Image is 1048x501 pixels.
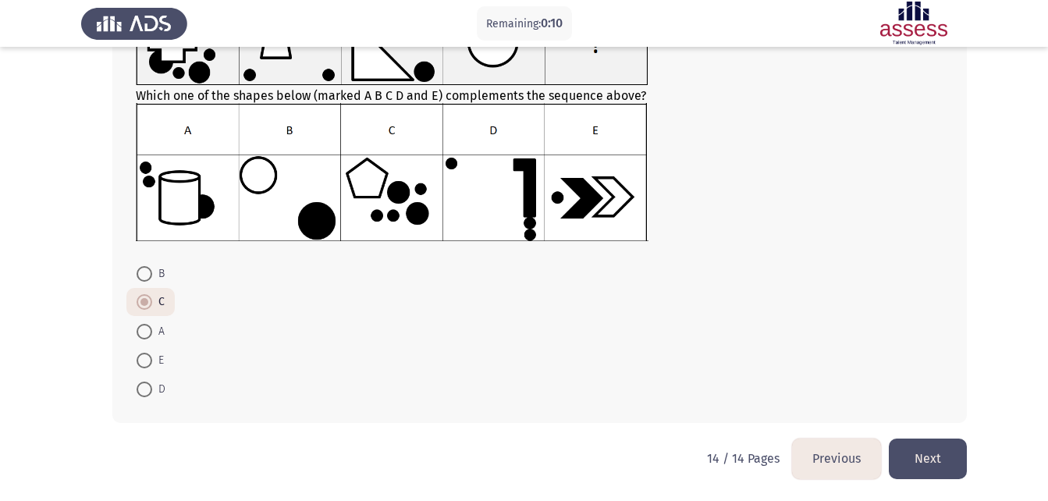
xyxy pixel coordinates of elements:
[792,439,881,478] button: load previous page
[152,322,165,341] span: A
[136,103,648,241] img: UkFYYV8wODRfQi5wbmcxNjkxMzI0MjIwMzM5.png
[889,439,967,478] button: load next page
[152,265,165,283] span: B
[541,16,563,30] span: 0:10
[81,2,187,45] img: Assess Talent Management logo
[152,351,164,370] span: E
[486,14,563,34] p: Remaining:
[152,293,165,311] span: C
[152,380,165,399] span: D
[861,2,967,45] img: Assessment logo of ASSESS Focus 4 Module Assessment (EN/AR) (Advanced - IB)
[707,451,780,466] p: 14 / 14 Pages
